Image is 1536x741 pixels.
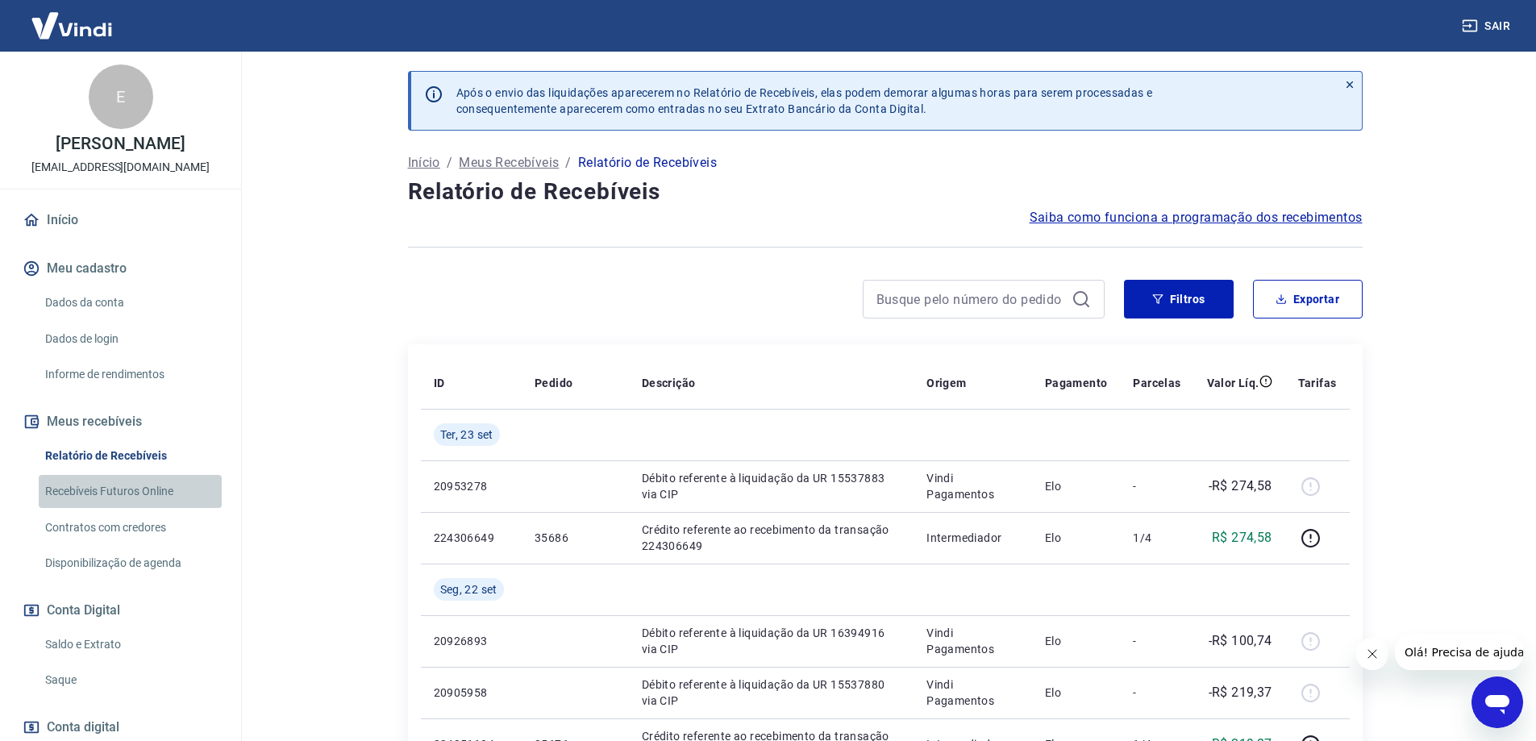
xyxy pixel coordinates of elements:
[1471,676,1523,728] iframe: Botão para abrir a janela de mensagens
[1395,635,1523,670] iframe: Mensagem da empresa
[1459,11,1517,41] button: Sair
[19,404,222,439] button: Meus recebíveis
[1356,638,1388,670] iframe: Fechar mensagem
[19,1,124,50] img: Vindi
[642,625,901,657] p: Débito referente à liquidação da UR 16394916 via CIP
[642,676,901,709] p: Débito referente à liquidação da UR 15537880 via CIP
[39,439,222,472] a: Relatório de Recebíveis
[440,581,497,597] span: Seg, 22 set
[926,676,1019,709] p: Vindi Pagamentos
[1045,375,1108,391] p: Pagamento
[19,251,222,286] button: Meu cadastro
[535,530,616,546] p: 35686
[1209,631,1272,651] p: -R$ 100,74
[89,65,153,129] div: E
[434,478,509,494] p: 20953278
[642,375,696,391] p: Descrição
[39,664,222,697] a: Saque
[642,522,901,554] p: Crédito referente ao recebimento da transação 224306649
[434,530,509,546] p: 224306649
[1133,633,1180,649] p: -
[459,153,559,173] a: Meus Recebíveis
[447,153,452,173] p: /
[39,286,222,319] a: Dados da conta
[39,628,222,661] a: Saldo e Extrato
[926,375,966,391] p: Origem
[1253,280,1363,318] button: Exportar
[876,287,1065,311] input: Busque pelo número do pedido
[408,176,1363,208] h4: Relatório de Recebíveis
[1133,685,1180,701] p: -
[565,153,571,173] p: /
[56,135,185,152] p: [PERSON_NAME]
[642,470,901,502] p: Débito referente à liquidação da UR 15537883 via CIP
[1133,478,1180,494] p: -
[1209,683,1272,702] p: -R$ 219,37
[47,716,119,739] span: Conta digital
[39,358,222,391] a: Informe de rendimentos
[1209,477,1272,496] p: -R$ 274,58
[31,159,210,176] p: [EMAIL_ADDRESS][DOMAIN_NAME]
[39,323,222,356] a: Dados de login
[408,153,440,173] a: Início
[1212,528,1272,547] p: R$ 274,58
[19,593,222,628] button: Conta Digital
[1133,375,1180,391] p: Parcelas
[1045,478,1108,494] p: Elo
[440,427,493,443] span: Ter, 23 set
[1030,208,1363,227] a: Saiba como funciona a programação dos recebimentos
[926,625,1019,657] p: Vindi Pagamentos
[39,475,222,508] a: Recebíveis Futuros Online
[1133,530,1180,546] p: 1/4
[456,85,1153,117] p: Após o envio das liquidações aparecerem no Relatório de Recebíveis, elas podem demorar algumas ho...
[19,202,222,238] a: Início
[1298,375,1337,391] p: Tarifas
[1124,280,1234,318] button: Filtros
[926,530,1019,546] p: Intermediador
[39,547,222,580] a: Disponibilização de agenda
[578,153,717,173] p: Relatório de Recebíveis
[1045,530,1108,546] p: Elo
[39,511,222,544] a: Contratos com credores
[434,685,509,701] p: 20905958
[434,633,509,649] p: 20926893
[1045,685,1108,701] p: Elo
[434,375,445,391] p: ID
[1207,375,1259,391] p: Valor Líq.
[535,375,572,391] p: Pedido
[926,470,1019,502] p: Vindi Pagamentos
[1045,633,1108,649] p: Elo
[10,11,135,24] span: Olá! Precisa de ajuda?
